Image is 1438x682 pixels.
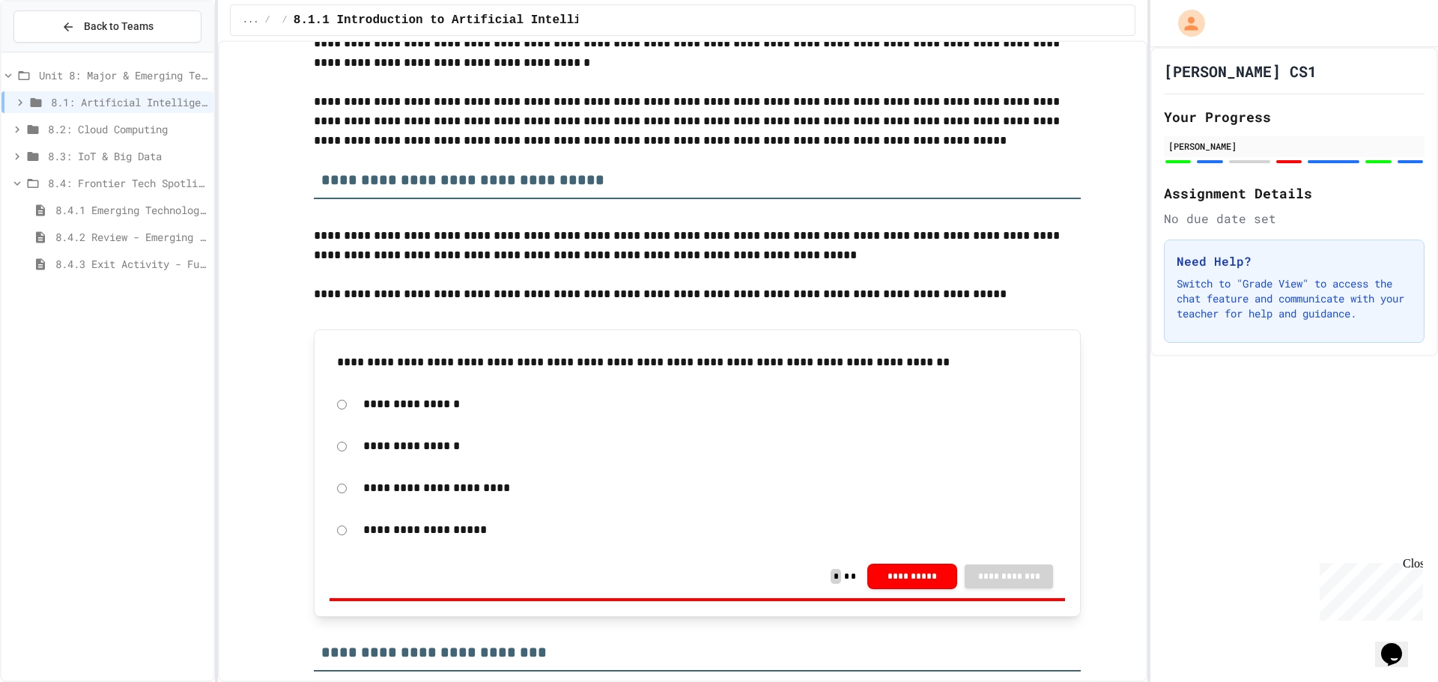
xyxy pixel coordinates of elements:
h2: Assignment Details [1164,183,1425,204]
div: [PERSON_NAME] [1168,139,1420,153]
h1: [PERSON_NAME] CS1 [1164,61,1317,82]
span: Unit 8: Major & Emerging Technologies [39,67,207,83]
div: Chat with us now!Close [6,6,103,95]
span: 8.4.1 Emerging Technologies: Shaping Our Digital Future [55,202,207,218]
span: 8.1.1 Introduction to Artificial Intelligence [294,11,617,29]
span: Back to Teams [84,19,154,34]
span: / [264,14,270,26]
span: 8.4: Frontier Tech Spotlight [48,175,207,191]
button: Back to Teams [13,10,201,43]
h2: Your Progress [1164,106,1425,127]
span: ... [243,14,259,26]
span: / [282,14,288,26]
iframe: chat widget [1375,622,1423,667]
div: No due date set [1164,210,1425,228]
span: 8.4.3 Exit Activity - Future Tech Challenge [55,256,207,272]
span: 8.2: Cloud Computing [48,121,207,137]
span: 8.4.2 Review - Emerging Technologies: Shaping Our Digital Future [55,229,207,245]
p: Switch to "Grade View" to access the chat feature and communicate with your teacher for help and ... [1177,276,1412,321]
h3: Need Help? [1177,252,1412,270]
iframe: chat widget [1314,557,1423,621]
div: My Account [1162,6,1209,40]
span: 8.3: IoT & Big Data [48,148,207,164]
span: 8.1: Artificial Intelligence Basics [51,94,207,110]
